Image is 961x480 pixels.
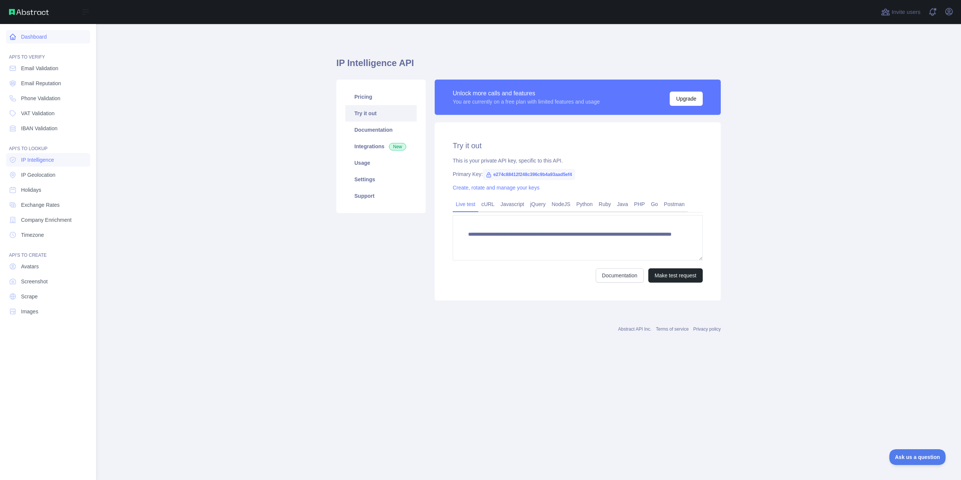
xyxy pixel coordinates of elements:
[6,45,90,60] div: API'S TO VERIFY
[631,198,648,210] a: PHP
[548,198,573,210] a: NodeJS
[889,449,946,465] iframe: Toggle Customer Support
[483,169,575,180] span: e274c88412f248c396c9b4a93aad5ef4
[453,89,600,98] div: Unlock more calls and features
[6,290,90,303] a: Scrape
[6,183,90,197] a: Holidays
[21,216,72,224] span: Company Enrichment
[527,198,548,210] a: jQuery
[21,231,44,239] span: Timezone
[21,186,41,194] span: Holidays
[892,8,920,17] span: Invite users
[596,198,614,210] a: Ruby
[6,228,90,242] a: Timezone
[478,198,497,210] a: cURL
[6,107,90,120] a: VAT Validation
[389,143,406,150] span: New
[614,198,631,210] a: Java
[6,305,90,318] a: Images
[21,65,58,72] span: Email Validation
[6,243,90,258] div: API'S TO CREATE
[6,137,90,152] div: API'S TO LOOKUP
[345,138,417,155] a: Integrations New
[6,77,90,90] a: Email Reputation
[336,57,721,75] h1: IP Intelligence API
[648,198,661,210] a: Go
[618,327,652,332] a: Abstract API Inc.
[9,9,49,15] img: Abstract API
[345,105,417,122] a: Try it out
[453,198,478,210] a: Live test
[6,198,90,212] a: Exchange Rates
[6,168,90,182] a: IP Geolocation
[345,171,417,188] a: Settings
[497,198,527,210] a: Javascript
[21,125,57,132] span: IBAN Validation
[21,278,48,285] span: Screenshot
[345,155,417,171] a: Usage
[6,122,90,135] a: IBAN Validation
[693,327,721,332] a: Privacy policy
[6,92,90,105] a: Phone Validation
[6,153,90,167] a: IP Intelligence
[6,30,90,44] a: Dashboard
[6,62,90,75] a: Email Validation
[661,198,688,210] a: Postman
[345,89,417,105] a: Pricing
[21,156,54,164] span: IP Intelligence
[596,268,644,283] a: Documentation
[21,293,38,300] span: Scrape
[453,98,600,105] div: You are currently on a free plan with limited features and usage
[21,80,61,87] span: Email Reputation
[453,157,703,164] div: This is your private API key, specific to this API.
[21,201,60,209] span: Exchange Rates
[6,260,90,273] a: Avatars
[453,185,539,191] a: Create, rotate and manage your keys
[345,188,417,204] a: Support
[670,92,703,106] button: Upgrade
[21,95,60,102] span: Phone Validation
[21,263,39,270] span: Avatars
[6,275,90,288] a: Screenshot
[880,6,922,18] button: Invite users
[648,268,703,283] button: Make test request
[573,198,596,210] a: Python
[6,213,90,227] a: Company Enrichment
[453,140,703,151] h2: Try it out
[453,170,703,178] div: Primary Key:
[345,122,417,138] a: Documentation
[656,327,688,332] a: Terms of service
[21,171,56,179] span: IP Geolocation
[21,110,54,117] span: VAT Validation
[21,308,38,315] span: Images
